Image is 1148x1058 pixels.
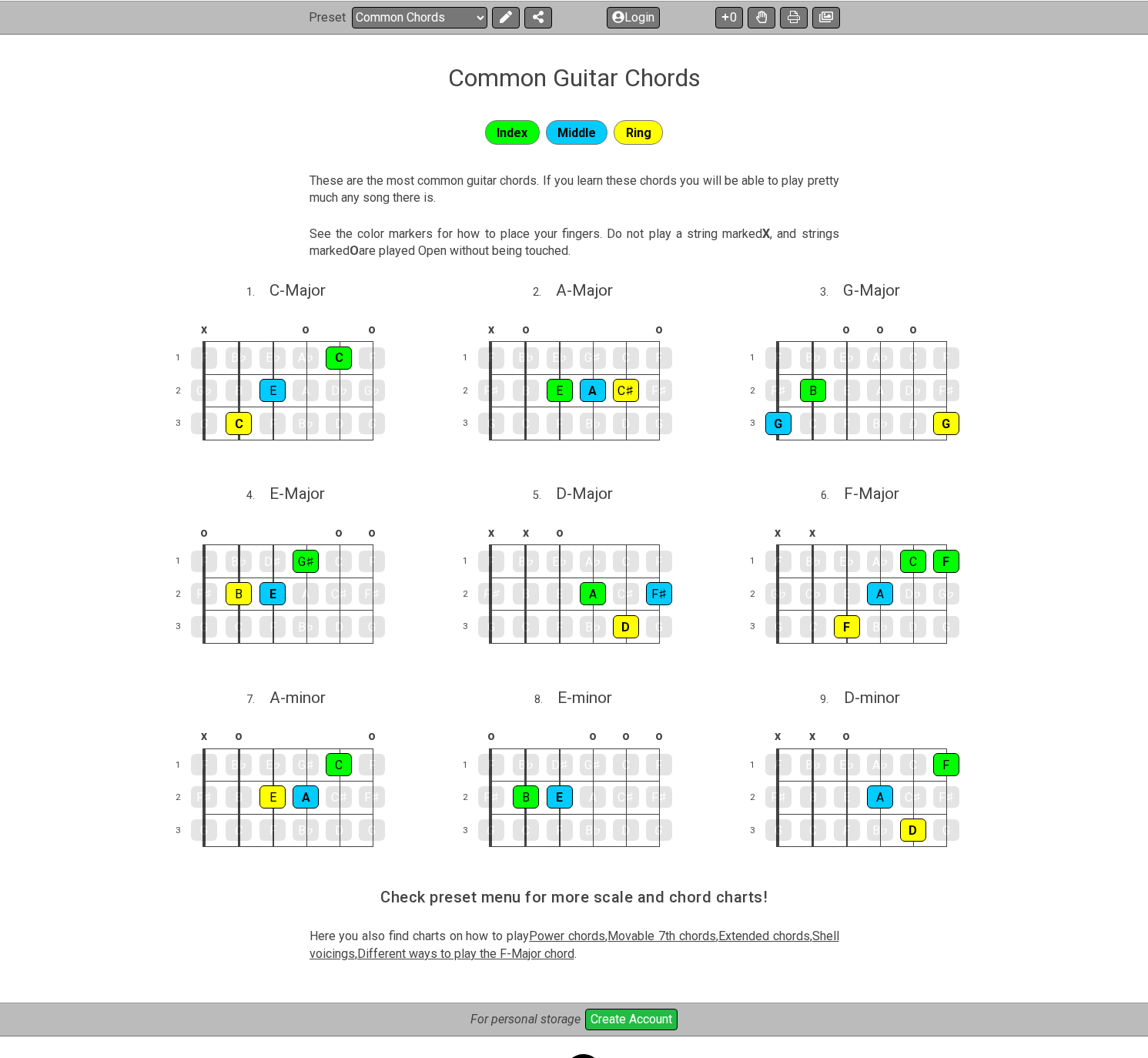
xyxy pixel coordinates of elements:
[800,551,826,572] div: B♭
[293,550,319,573] div: G♯
[269,281,326,300] span: C - Major
[547,754,573,775] div: D♯
[646,616,672,638] div: G
[326,380,352,401] div: D♭
[900,819,926,842] div: D
[533,487,556,504] span: 5 .
[380,889,768,906] h3: Check preset menu for more scale and chord charts!
[741,374,778,407] td: 2
[933,412,959,435] div: G
[497,122,527,144] span: Index
[508,520,543,545] td: x
[186,316,222,342] td: x
[191,616,217,638] div: G
[226,551,252,572] div: B♭
[222,723,256,748] td: o
[646,819,672,841] div: G
[867,785,893,809] div: A
[478,347,504,369] div: F
[765,754,792,775] div: F
[933,819,959,841] div: G
[780,6,808,28] button: Print
[513,616,539,638] div: C
[478,583,504,604] div: F♯
[613,551,639,572] div: C
[642,316,675,342] td: o
[191,347,217,369] div: F
[191,380,217,401] div: G♭
[900,550,926,573] div: C
[326,786,352,808] div: C♯
[326,413,352,434] div: D
[556,281,613,300] span: A - Major
[896,316,929,342] td: o
[191,754,217,775] div: F
[834,583,860,604] div: E
[834,786,860,808] div: E
[834,615,860,638] div: F
[626,122,651,144] span: Ring
[357,946,574,961] span: Different ways to play the F-Major chord
[741,578,778,611] td: 2
[580,616,606,638] div: B♭
[715,6,743,28] button: 0
[326,616,352,638] div: D
[191,551,217,572] div: F
[326,583,352,604] div: C♯
[269,484,325,503] span: E - Major
[454,814,490,847] td: 3
[547,785,573,809] div: E
[326,551,352,572] div: C
[166,748,203,782] td: 1
[867,347,893,369] div: A♭
[867,413,893,434] div: B♭
[844,688,900,707] span: D - minor
[642,723,675,748] td: o
[166,342,203,375] td: 1
[765,347,792,369] div: F
[326,819,352,841] div: D
[474,520,509,545] td: x
[646,551,672,572] div: F
[226,347,252,369] div: B♭
[293,616,319,638] div: B♭
[513,583,539,604] div: B
[474,316,509,342] td: x
[166,407,203,440] td: 3
[513,819,539,841] div: C
[741,782,778,815] td: 2
[166,814,203,847] td: 3
[646,582,672,605] div: F♯
[478,551,504,572] div: F
[524,6,552,28] button: Share Preset
[191,413,217,434] div: G
[761,520,796,545] td: x
[867,754,893,775] div: A♭
[580,347,606,369] div: G♯
[834,819,860,841] div: F
[863,316,896,342] td: o
[293,413,319,434] div: B♭
[543,520,577,545] td: o
[310,172,839,207] p: These are the most common guitar chords. If you learn these chords you will be able to play prett...
[580,379,606,402] div: A
[646,380,672,401] div: F♯
[359,583,385,604] div: F♯
[356,316,389,342] td: o
[834,754,860,775] div: E♭
[741,545,778,578] td: 1
[478,616,504,638] div: G
[470,1012,581,1026] i: For personal storage
[933,753,959,776] div: F
[478,786,504,808] div: F♯
[900,616,926,638] div: D
[820,691,843,708] span: 9 .
[613,413,639,434] div: D
[454,611,490,644] td: 3
[513,551,539,572] div: B♭
[900,583,926,604] div: D♭
[933,380,959,401] div: F♯
[166,782,203,815] td: 2
[508,316,543,342] td: o
[933,347,959,369] div: F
